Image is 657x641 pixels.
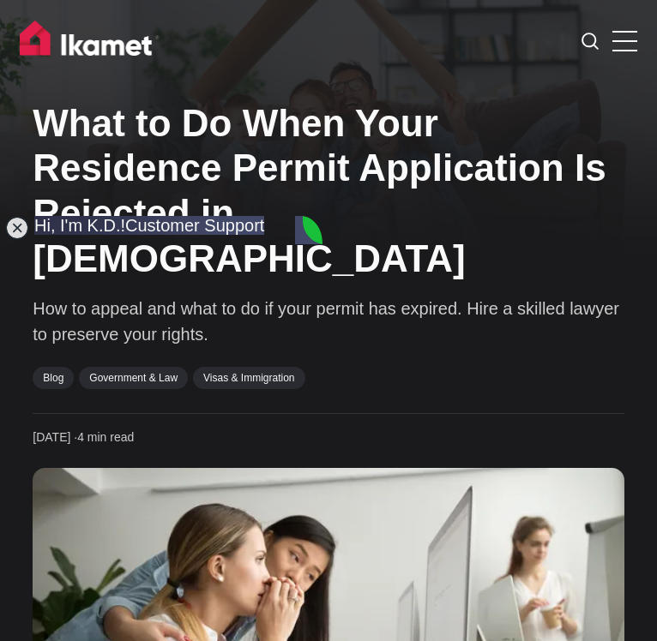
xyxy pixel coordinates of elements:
[33,430,77,444] span: [DATE] ∙
[33,296,624,347] p: How to appeal and what to do if your permit has expired. Hire a skilled lawyer to preserve your r...
[33,429,134,446] time: 4 min read
[33,101,624,282] h1: What to Do When Your Residence Permit Application Is Rejected in [DEMOGRAPHIC_DATA]
[33,367,74,389] a: Blog
[20,21,160,63] img: Ikamet home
